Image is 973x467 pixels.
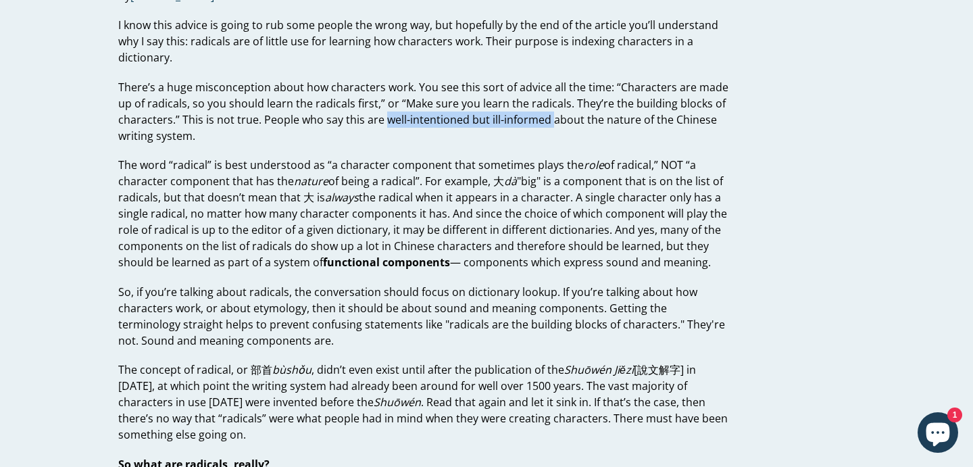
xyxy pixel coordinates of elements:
[118,79,728,144] p: There’s a huge misconception about how characters work. You see this sort of advice all the time:...
[504,174,517,189] em: dà
[272,362,311,377] em: bùshǒu
[914,412,962,456] inbox-online-store-chat: Shopify online store chat
[118,17,728,66] p: I know this advice is going to rub some people the wrong way, but hopefully by the end of the art...
[323,255,450,270] strong: functional components
[374,395,421,410] em: Shuōwén
[118,284,728,349] p: So, if you’re talking about radicals, the conversation should focus on dictionary lookup. If you’...
[118,157,728,270] p: The word “radical” is best understood as “a character component that sometimes plays the of radic...
[118,362,728,443] p: The concept of radical, or 部首 , didn’t even exist until after the publication of the [說文解字] in [D...
[325,190,359,205] em: always
[564,362,634,377] em: Shuōwén Jiězì
[294,174,328,189] em: nature
[584,157,604,172] em: role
